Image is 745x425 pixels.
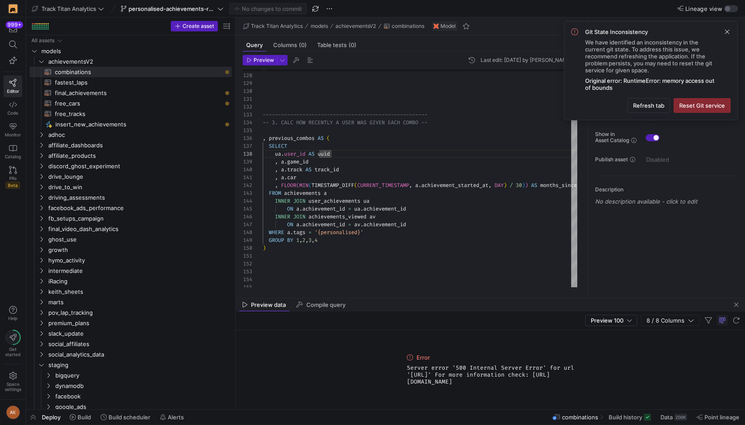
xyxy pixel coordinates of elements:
[30,119,232,129] a: insert_new_achievements​​​​​
[287,229,290,236] span: a
[30,276,232,286] div: Press SPACE to select this row.
[318,150,330,157] span: uuid
[243,244,252,252] div: 150
[55,119,222,129] span: insert_new_achievements​​​​​
[243,95,252,103] div: 131
[3,302,22,325] button: Help
[3,119,22,141] a: Monitor
[243,126,252,134] div: 135
[55,109,222,119] span: free_tracks​​​​​​​​​​
[48,360,230,370] span: staging
[531,182,537,189] span: AS
[156,410,188,425] button: Alerts
[5,381,21,392] span: Space settings
[660,414,673,421] span: Data
[243,252,252,260] div: 151
[595,156,628,163] span: Publish asset
[275,174,278,181] span: ,
[48,276,230,286] span: iRacing
[354,182,357,189] span: (
[30,161,232,171] div: Press SPACE to select this row.
[308,150,315,157] span: AS
[641,315,700,326] button: 8 / 8 Columns
[30,360,232,370] div: Press SPACE to select this row.
[263,245,266,252] span: )
[392,23,424,29] span: combinations
[30,98,232,109] a: free_cars​​​​​​​​​​
[30,391,232,401] div: Press SPACE to select this row.
[55,99,222,109] span: free_cars​​​​​​​​​​
[30,318,232,328] div: Press SPACE to select this row.
[243,55,277,65] button: Preview
[48,297,230,307] span: marts
[243,221,252,228] div: 147
[246,42,263,48] span: Query
[647,317,688,324] span: 8 / 8 Columns
[3,97,22,119] a: Code
[48,329,230,339] span: slack_update
[48,182,230,192] span: drive_to_win
[296,182,299,189] span: (
[30,140,232,150] div: Press SPACE to select this row.
[704,414,739,421] span: Point lineage
[409,182,412,189] span: ,
[48,245,230,255] span: growth
[30,3,106,14] button: Track Titan Analytics
[251,23,303,29] span: Track Titan Analytics
[693,410,743,425] button: Point lineage
[48,172,230,182] span: drive_lounge
[108,414,150,421] span: Build scheduler
[324,190,327,197] span: a
[349,42,356,48] span: (0)
[5,154,21,159] span: Catalog
[3,163,22,192] a: PRsBeta
[48,224,230,234] span: final_video_dash_analytics
[363,197,369,204] span: ua
[30,88,232,98] div: Press SPACE to select this row.
[382,21,427,31] button: combinations
[48,266,230,276] span: intermediate
[305,166,312,173] span: AS
[30,381,232,391] div: Press SPACE to select this row.
[7,316,18,321] span: Help
[354,205,360,212] span: ua
[30,224,232,234] div: Press SPACE to select this row.
[7,110,18,116] span: Code
[317,42,356,48] span: Table tests
[287,221,293,228] span: ON
[305,237,308,244] span: ,
[281,174,284,181] span: a
[287,205,293,212] span: ON
[494,182,504,189] span: DAY
[415,119,427,126] span: O --
[243,181,252,189] div: 142
[299,42,307,48] span: (0)
[31,37,54,44] div: All assets
[674,98,731,113] button: Reset Git service
[42,414,61,421] span: Deploy
[30,182,232,192] div: Press SPACE to select this row.
[335,23,376,29] span: achievementsV2
[30,77,232,88] div: Press SPACE to select this row.
[3,75,22,97] a: Editor
[293,229,305,236] span: tags
[30,203,232,213] div: Press SPACE to select this row.
[243,134,252,142] div: 136
[5,132,21,137] span: Monitor
[488,182,491,189] span: ,
[30,307,232,318] div: Press SPACE to select this row.
[302,237,305,244] span: 2
[433,24,439,29] img: undefined
[30,192,232,203] div: Press SPACE to select this row.
[269,190,281,197] span: FROM
[48,203,230,213] span: facebook_ads_performance
[30,67,232,77] a: combinations​​​​​​​​​​
[55,391,230,401] span: facebook
[241,21,305,31] button: Track Titan Analytics
[674,414,687,421] div: 208K
[3,368,22,396] a: Spacesettings
[3,141,22,163] a: Catalog
[293,213,305,220] span: JOIN
[55,88,222,98] span: final_achievements​​​​​​​​​​
[504,182,507,189] span: )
